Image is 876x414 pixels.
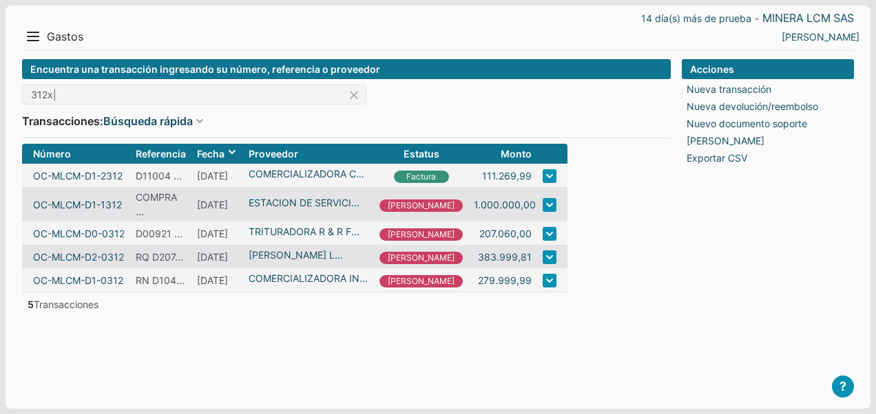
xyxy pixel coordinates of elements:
a: OC-MLCM-D2-0312 [33,250,124,264]
td: D00921 MATERIALES PARA CUNETA PERIME [130,221,191,245]
a: TRITURADORA R & R F... [249,224,368,239]
a: OC-MLCM-D0-0312 [33,226,125,241]
a: MINERA LCM SAS [762,11,854,25]
a: 383.999,81 [478,250,532,264]
th: Proveedor [243,144,374,164]
i: [PERSON_NAME] [379,228,463,241]
td: RN D10419 CALIBRACIÓN DE MONITORES [130,268,191,292]
a: OC-MLCM-D1-1312 [33,197,122,212]
a: [PERSON_NAME] [687,133,764,148]
i: [PERSON_NAME] [379,275,463,287]
td: [DATE] [191,221,243,245]
input: Presiona enter para buscar [22,85,366,105]
a: Nuevo documento soporte [687,116,807,131]
a: Exportar CSV [687,151,747,165]
span: Gastos [47,30,83,44]
div: Transacciones: [22,110,671,132]
a: OC-MLCM-D1-0312 [33,273,123,287]
td: [DATE] [191,245,243,268]
td: RQ D20701 INSTALACION INTERNA DE TEL [130,245,191,268]
th: Referencia [130,144,191,164]
td: COMPRA DE ACPM MINA DINASTÍA 1 [130,187,191,221]
th: Número [22,144,130,164]
a: COMERCIALIZADORA IN... [249,271,368,285]
button: ? [832,375,854,397]
div: Encuentra una transacción ingresando su número, referencia o proveedor [22,59,671,79]
a: ESTACION DE SERVICI... [249,195,368,210]
th: Monto [468,144,537,164]
a: 207.060,00 [479,226,532,241]
td: [DATE] [191,187,243,221]
span: - [755,14,759,23]
a: 111.269,99 [482,168,532,183]
a: ALEJANDRA RAMIREZ RAMIREZ [782,30,859,44]
i: [PERSON_NAME] [379,252,463,264]
a: Búsqueda rápida [103,113,193,129]
i: [PERSON_NAME] [379,199,463,212]
a: 1.000.000,00 [474,197,536,212]
th: Fecha [191,144,243,164]
a: COMERCIALIZADORA CA... [249,166,368,181]
a: [PERSON_NAME] L... [249,248,368,262]
span: 5 [28,298,34,310]
div: Transacciones [22,297,98,311]
div: Acciones [682,59,854,79]
a: Nueva transacción [687,82,771,96]
a: 14 día(s) más de prueba [641,11,751,25]
td: [DATE] [191,268,243,292]
button: Menu [22,25,44,47]
td: D11004 FERRETERIA DINASTIA 1 [130,164,191,187]
td: [DATE] [191,164,243,187]
i: Factura [394,171,449,183]
a: 279.999,99 [478,273,532,287]
th: Estatus [374,144,468,164]
a: Nueva devolución/reembolso [687,99,818,113]
a: OC-MLCM-D1-2312 [33,168,123,183]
